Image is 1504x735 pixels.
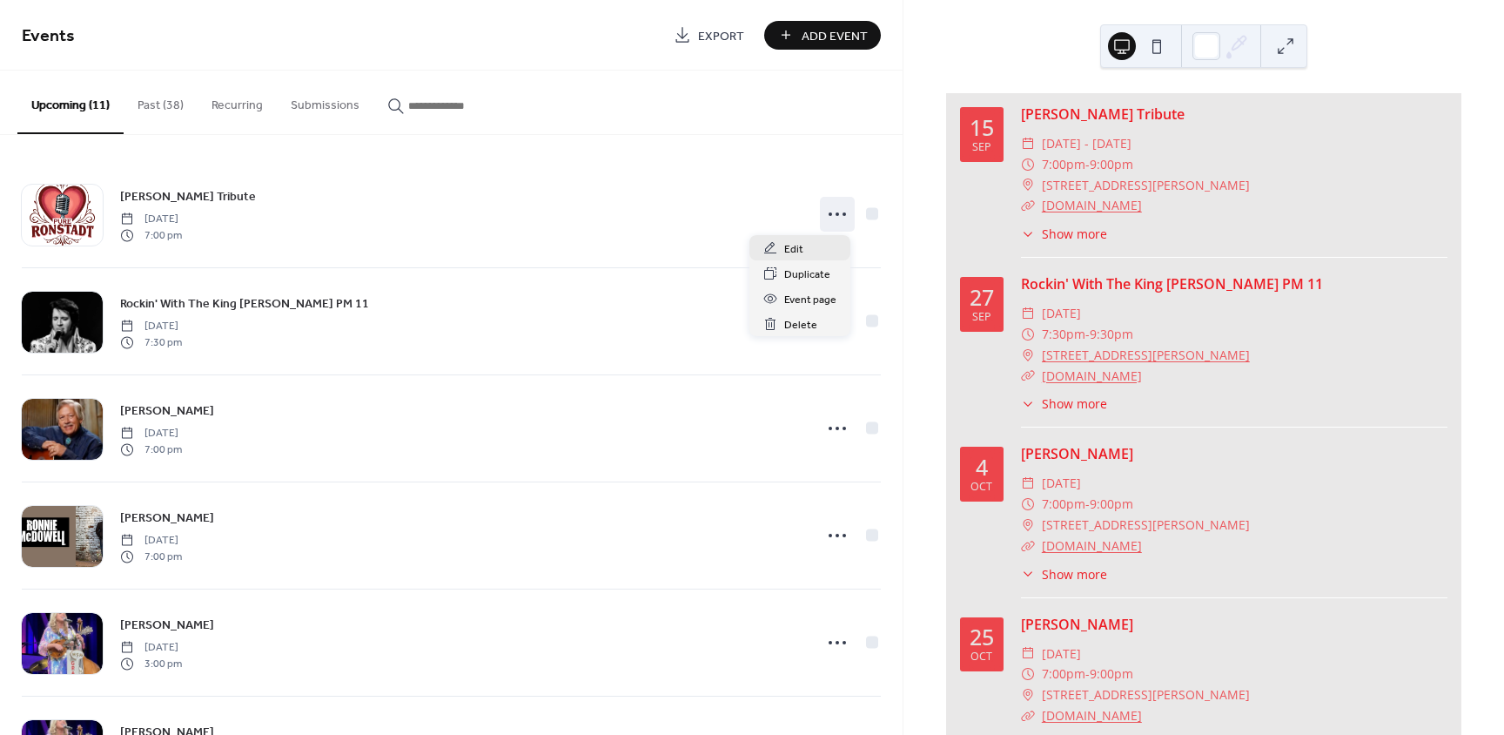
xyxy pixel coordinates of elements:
span: [DATE] [1042,473,1081,494]
a: [DOMAIN_NAME] [1042,707,1142,724]
div: Sep [972,312,991,323]
span: 7:00 pm [120,442,182,457]
span: [STREET_ADDRESS][PERSON_NAME] [1042,515,1250,536]
a: [DOMAIN_NAME] [1042,367,1142,384]
button: Recurring [198,71,277,132]
a: Rockin' With The King [PERSON_NAME] PM 11 [1021,274,1323,293]
span: [STREET_ADDRESS][PERSON_NAME] [1042,684,1250,705]
span: Rockin' With The King [PERSON_NAME] PM 11 [120,295,369,314]
span: Show more [1042,565,1107,583]
div: ​ [1021,494,1035,515]
a: [PERSON_NAME] [1021,615,1133,634]
button: Add Event [764,21,881,50]
span: 7:30pm [1042,324,1085,345]
span: 7:00 pm [120,549,182,564]
a: [PERSON_NAME] [120,615,214,635]
span: [DATE] [120,426,182,442]
button: ​Show more [1021,394,1107,413]
span: Show more [1042,394,1107,413]
div: ​ [1021,175,1035,196]
a: [DOMAIN_NAME] [1042,197,1142,213]
span: [PERSON_NAME] [120,509,214,528]
div: ​ [1021,664,1035,684]
span: 9:00pm [1090,494,1133,515]
span: Events [22,19,75,53]
div: ​ [1021,705,1035,726]
div: Sep [972,142,991,153]
div: ​ [1021,225,1035,243]
span: [DATE] [120,533,182,549]
div: 4 [976,456,988,478]
span: [DATE] [1042,303,1081,324]
span: Export [698,27,744,45]
button: Past (38) [124,71,198,132]
div: ​ [1021,536,1035,556]
span: Event page [784,291,836,309]
span: [STREET_ADDRESS][PERSON_NAME] [1042,175,1250,196]
div: ​ [1021,195,1035,216]
span: 9:00pm [1090,664,1133,684]
div: ​ [1021,303,1035,324]
div: ​ [1021,644,1035,664]
span: Show more [1042,225,1107,243]
span: 7:00pm [1042,664,1085,684]
div: 25 [970,626,994,648]
span: - [1085,664,1090,684]
span: - [1085,154,1090,175]
span: [DATE] [120,640,182,656]
span: 9:30pm [1090,324,1133,345]
a: [PERSON_NAME] [120,508,214,528]
a: [PERSON_NAME] [120,401,214,421]
span: 7:30 pm [120,334,182,350]
div: Oct [970,651,992,663]
span: 9:00pm [1090,154,1133,175]
a: Export [661,21,757,50]
div: ​ [1021,515,1035,536]
span: [DATE] [1042,644,1081,664]
div: ​ [1021,684,1035,705]
span: Delete [784,316,817,334]
span: Edit [784,240,803,259]
span: [DATE] [120,212,182,227]
span: [PERSON_NAME] Tribute [120,188,256,206]
span: [DATE] [120,319,182,334]
span: 7:00pm [1042,154,1085,175]
span: [PERSON_NAME] [120,402,214,421]
span: 7:00pm [1042,494,1085,515]
a: Rockin' With The King [PERSON_NAME] PM 11 [120,293,369,314]
span: - [1085,494,1090,515]
div: ​ [1021,394,1035,413]
div: ​ [1021,366,1035,387]
span: 7:00 pm [120,227,182,243]
button: Upcoming (11) [17,71,124,134]
button: ​Show more [1021,225,1107,243]
a: [PERSON_NAME] Tribute [120,186,256,206]
span: 3:00 pm [120,656,182,671]
button: ​Show more [1021,565,1107,583]
span: Add Event [802,27,868,45]
div: 15 [970,117,994,138]
div: 27 [970,287,994,308]
span: [PERSON_NAME] [120,617,214,635]
div: ​ [1021,154,1035,175]
a: [PERSON_NAME] Tribute [1021,105,1185,124]
span: - [1085,324,1090,345]
div: ​ [1021,345,1035,366]
a: [STREET_ADDRESS][PERSON_NAME] [1042,345,1250,366]
div: ​ [1021,324,1035,345]
a: [DOMAIN_NAME] [1042,537,1142,554]
div: ​ [1021,565,1035,583]
span: [DATE] - [DATE] [1042,133,1131,154]
span: Duplicate [784,266,830,284]
div: Oct [970,482,992,493]
div: ​ [1021,473,1035,494]
div: ​ [1021,133,1035,154]
a: [PERSON_NAME] [1021,444,1133,463]
button: Submissions [277,71,373,132]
